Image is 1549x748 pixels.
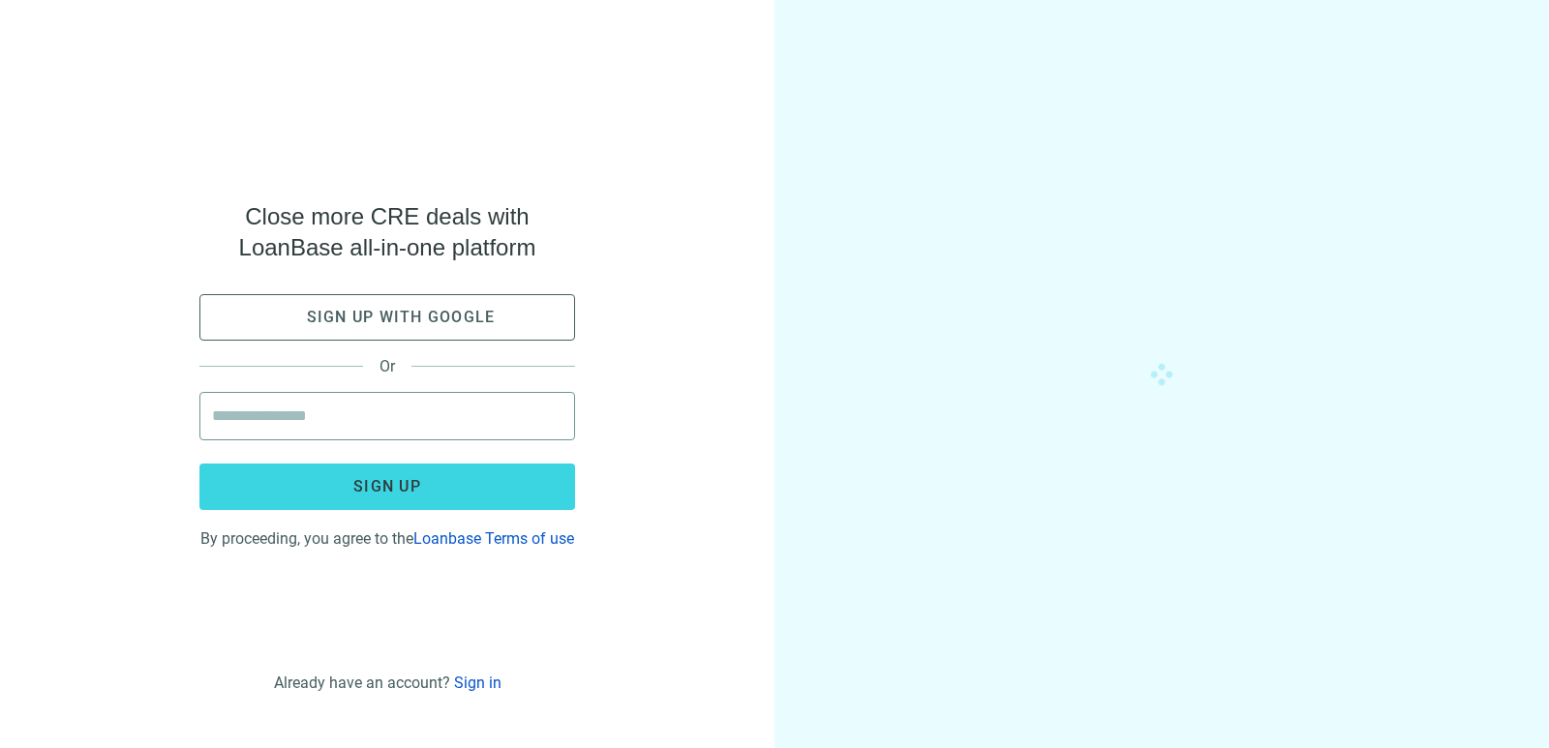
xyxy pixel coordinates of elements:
[199,525,575,548] div: By proceeding, you agree to the
[454,673,501,692] a: Sign in
[199,294,575,341] button: Sign up with google
[413,529,574,548] a: Loanbase Terms of use
[199,464,575,510] button: Sign up
[353,477,421,495] span: Sign up
[363,357,411,375] span: Or
[199,201,575,263] span: Close more CRE deals with LoanBase all-in-one platform
[307,308,496,326] span: Sign up with google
